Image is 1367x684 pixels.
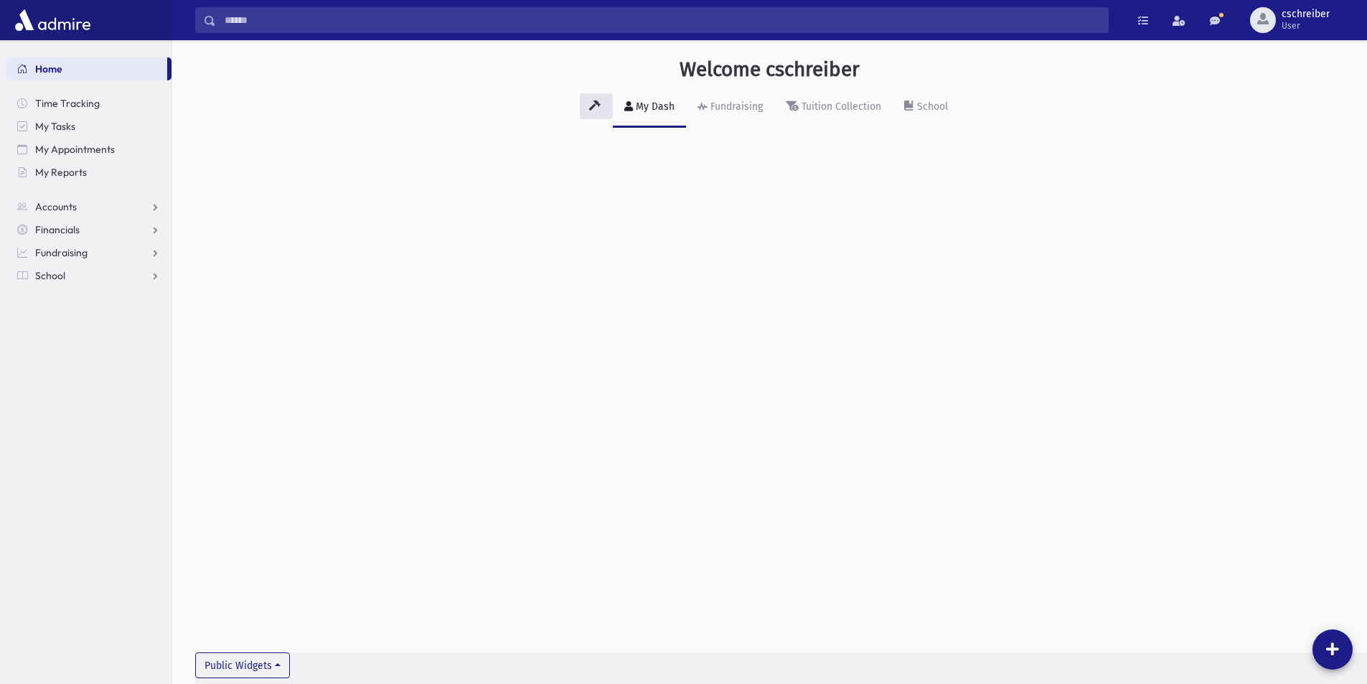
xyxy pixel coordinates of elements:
a: Fundraising [6,241,172,264]
a: My Dash [613,88,686,128]
span: Time Tracking [35,97,100,110]
span: School [35,269,65,282]
a: My Tasks [6,115,172,138]
img: AdmirePro [11,6,94,34]
div: School [914,100,948,113]
input: Search [216,7,1108,33]
div: My Dash [633,100,675,113]
a: Financials [6,218,172,241]
span: Fundraising [35,246,88,259]
a: Tuition Collection [774,88,893,128]
div: Fundraising [708,100,763,113]
a: Time Tracking [6,92,172,115]
a: Fundraising [686,88,774,128]
div: Tuition Collection [799,100,881,113]
span: Home [35,62,62,75]
span: My Reports [35,166,87,179]
h3: Welcome cschreiber [680,57,860,82]
span: cschreiber [1282,9,1330,20]
a: Home [6,57,167,80]
a: Accounts [6,195,172,218]
span: My Tasks [35,120,75,133]
a: My Reports [6,161,172,184]
span: User [1282,20,1330,32]
span: Accounts [35,200,77,213]
span: Financials [35,223,80,236]
a: My Appointments [6,138,172,161]
a: School [893,88,959,128]
a: School [6,264,172,287]
span: My Appointments [35,143,115,156]
button: Public Widgets [195,652,290,678]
